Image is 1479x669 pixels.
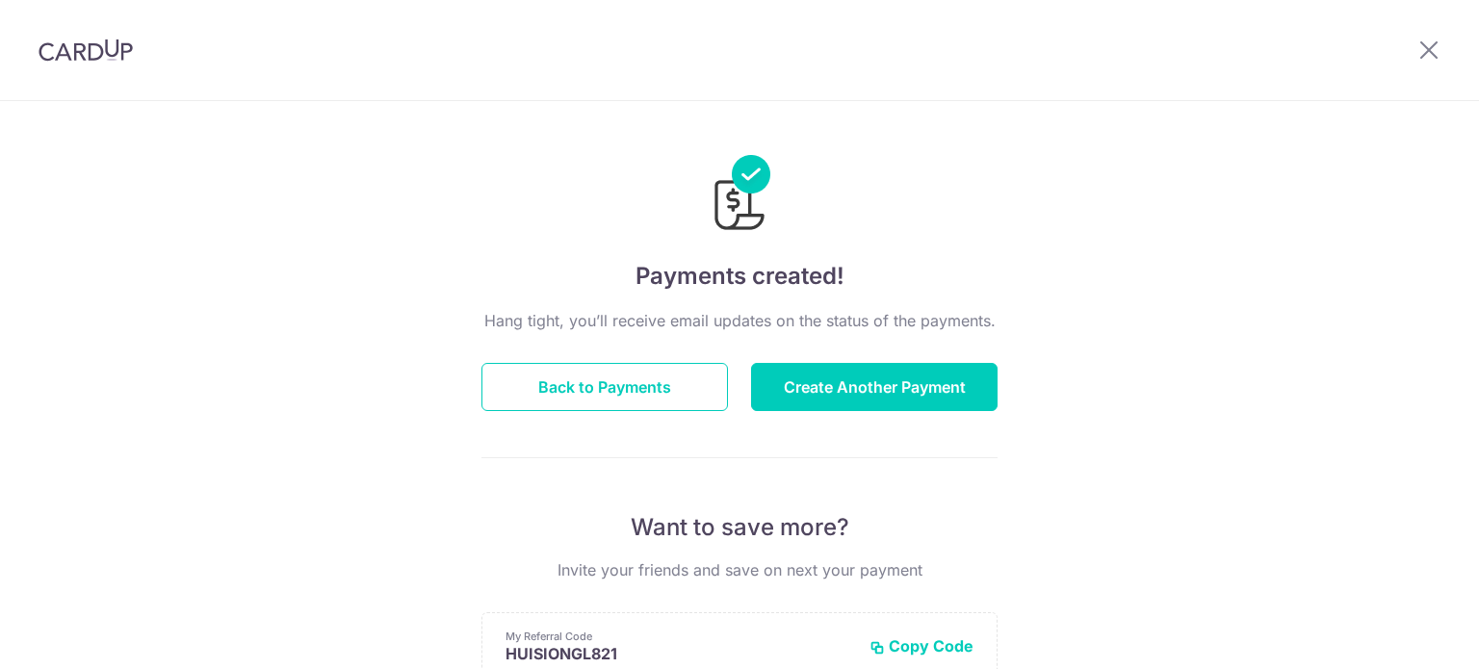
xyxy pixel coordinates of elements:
[481,259,998,294] h4: Payments created!
[481,363,728,411] button: Back to Payments
[751,363,998,411] button: Create Another Payment
[481,558,998,581] p: Invite your friends and save on next your payment
[869,636,973,656] button: Copy Code
[481,309,998,332] p: Hang tight, you’ll receive email updates on the status of the payments.
[39,39,133,62] img: CardUp
[506,644,854,663] p: HUISIONGL821
[709,155,770,236] img: Payments
[506,629,854,644] p: My Referral Code
[481,512,998,543] p: Want to save more?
